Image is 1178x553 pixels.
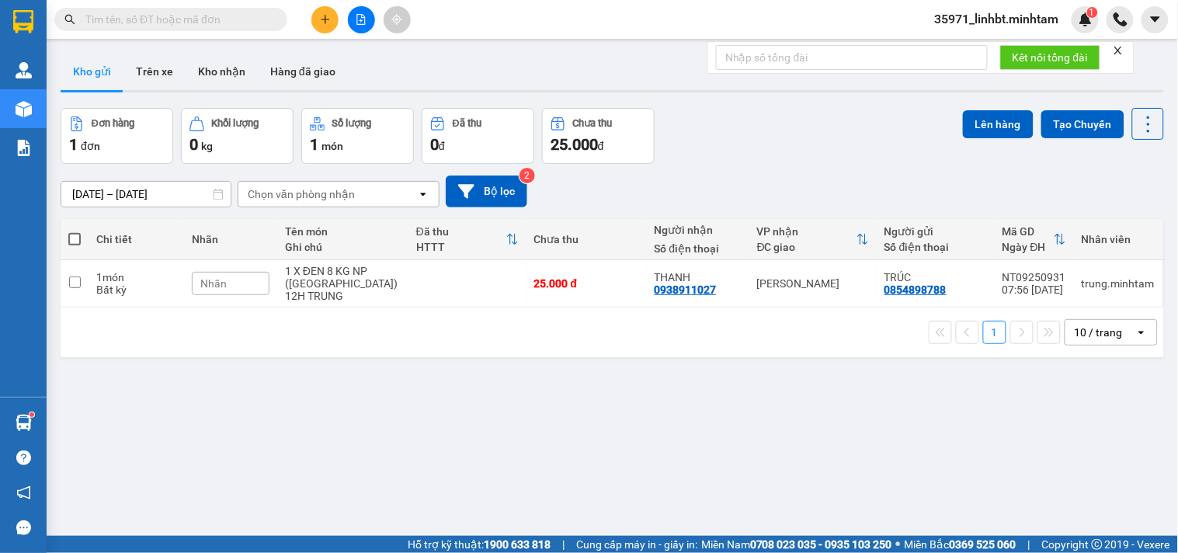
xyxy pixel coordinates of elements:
span: kg [201,140,213,152]
div: 12H TRUNG [285,290,401,302]
div: Chọn văn phòng nhận [248,186,355,202]
button: Kho gửi [61,53,123,90]
button: caret-down [1142,6,1169,33]
div: [PERSON_NAME] [757,277,869,290]
div: HTTT [416,241,506,253]
div: Ngày ĐH [1003,241,1054,253]
span: 0 [430,135,439,154]
button: Kết nối tổng đài [1000,45,1100,70]
div: Người gửi [884,225,987,238]
button: Chưa thu25.000đ [542,108,655,164]
span: đ [439,140,445,152]
span: 35971_linhbt.minhtam [923,9,1072,29]
button: Khối lượng0kg [181,108,294,164]
img: warehouse-icon [16,62,32,78]
th: Toggle SortBy [995,219,1074,260]
div: 0854898788 [884,283,947,296]
span: notification [16,485,31,500]
button: Bộ lọc [446,176,527,207]
span: 1 [69,135,78,154]
div: VP nhận [757,225,857,238]
div: Đơn hàng [92,118,134,129]
span: 25.000 [551,135,598,154]
div: 10 / trang [1075,325,1123,340]
div: Khối lượng [212,118,259,129]
div: THANH [655,271,742,283]
span: Miền Nam [701,536,892,553]
div: Nhãn [192,233,269,245]
span: | [1028,536,1030,553]
span: message [16,520,31,535]
span: Kết nối tổng đài [1013,49,1088,66]
th: Toggle SortBy [408,219,526,260]
img: logo-vxr [13,10,33,33]
img: phone-icon [1114,12,1128,26]
strong: 0708 023 035 - 0935 103 250 [750,538,892,551]
span: Hỗ trợ kỹ thuật: [408,536,551,553]
span: 0 [189,135,198,154]
span: món [321,140,343,152]
span: search [64,14,75,25]
th: Toggle SortBy [749,219,877,260]
button: Kho nhận [186,53,258,90]
div: NT09250931 [1003,271,1066,283]
div: Chi tiết [96,233,176,245]
img: solution-icon [16,140,32,156]
div: Chưa thu [573,118,613,129]
button: Tạo Chuyến [1041,110,1124,138]
input: Select a date range. [61,182,231,207]
strong: 1900 633 818 [484,538,551,551]
img: icon-new-feature [1079,12,1093,26]
sup: 1 [1087,7,1098,18]
button: Trên xe [123,53,186,90]
div: 0938911027 [655,283,717,296]
button: Hàng đã giao [258,53,348,90]
span: | [562,536,565,553]
sup: 1 [30,412,34,417]
div: 07:56 [DATE] [1003,283,1066,296]
div: Mã GD [1003,225,1054,238]
button: Số lượng1món [301,108,414,164]
span: aim [391,14,402,25]
span: Cung cấp máy in - giấy in: [576,536,697,553]
div: Số điện thoại [655,242,742,255]
div: 1 X ĐEN 8 KG NP (TN) [285,265,401,290]
span: question-circle [16,450,31,465]
div: TRÚC [884,271,987,283]
span: 1 [310,135,318,154]
span: đơn [81,140,100,152]
div: trung.minhtam [1082,277,1155,290]
span: close [1113,45,1124,56]
div: Chưa thu [534,233,639,245]
input: Tìm tên, số ĐT hoặc mã đơn [85,11,269,28]
div: Số lượng [332,118,372,129]
div: Đã thu [453,118,481,129]
button: aim [384,6,411,33]
span: ⚪️ [896,541,901,548]
img: warehouse-icon [16,101,32,117]
div: Đã thu [416,225,506,238]
sup: 2 [520,168,535,183]
button: Đã thu0đ [422,108,534,164]
svg: open [417,188,429,200]
span: 1 [1089,7,1095,18]
span: file-add [356,14,367,25]
div: 25.000 đ [534,277,639,290]
div: Nhân viên [1082,233,1155,245]
span: copyright [1092,539,1103,550]
div: ĐC giao [757,241,857,253]
div: Số điện thoại [884,241,987,253]
span: đ [598,140,604,152]
input: Nhập số tổng đài [716,45,988,70]
img: warehouse-icon [16,415,32,431]
button: file-add [348,6,375,33]
div: Bất kỳ [96,283,176,296]
button: 1 [983,321,1006,344]
strong: 0369 525 060 [950,538,1016,551]
div: Người nhận [655,224,742,236]
div: Ghi chú [285,241,401,253]
button: plus [311,6,339,33]
svg: open [1135,326,1148,339]
button: Lên hàng [963,110,1034,138]
span: plus [320,14,331,25]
